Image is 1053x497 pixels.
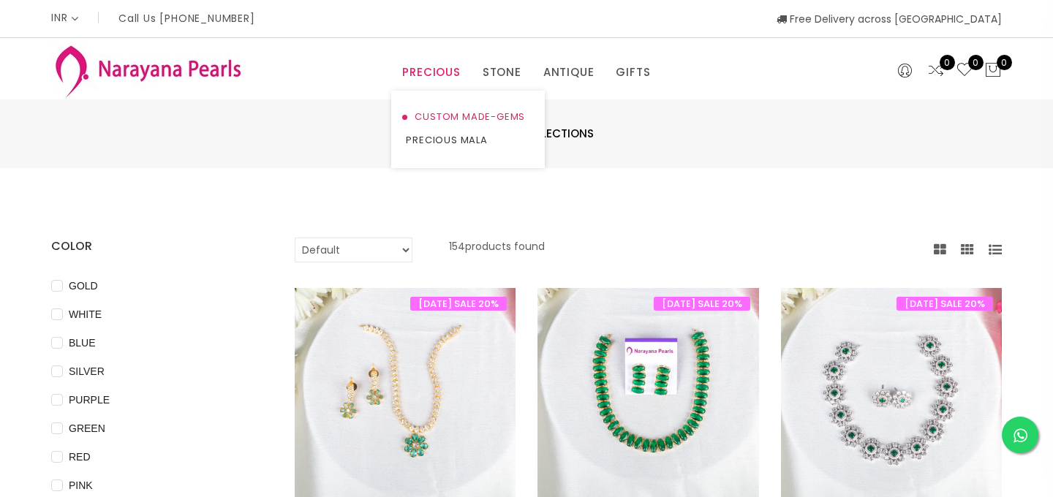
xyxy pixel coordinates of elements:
[543,61,595,83] a: ANTIQUE
[406,129,530,152] a: PRECIOUS MALA
[616,61,650,83] a: GIFTS
[449,238,545,262] p: 154 products found
[518,125,594,143] span: Collections
[940,55,955,70] span: 0
[968,55,984,70] span: 0
[956,61,973,80] a: 0
[51,238,251,255] h4: COLOR
[654,297,750,311] span: [DATE] SALE 20%
[402,61,460,83] a: PRECIOUS
[984,61,1002,80] button: 0
[63,306,107,322] span: WHITE
[63,420,111,436] span: GREEN
[927,61,945,80] a: 0
[63,278,104,294] span: GOLD
[483,61,521,83] a: STONE
[63,363,110,379] span: SILVER
[63,335,102,351] span: BLUE
[406,105,530,129] a: CUSTOM MADE-GEMS
[63,449,97,465] span: RED
[897,297,993,311] span: [DATE] SALE 20%
[777,12,1002,26] span: Free Delivery across [GEOGRAPHIC_DATA]
[410,297,507,311] span: [DATE] SALE 20%
[997,55,1012,70] span: 0
[118,13,255,23] p: Call Us [PHONE_NUMBER]
[63,392,116,408] span: PURPLE
[63,477,99,493] span: PINK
